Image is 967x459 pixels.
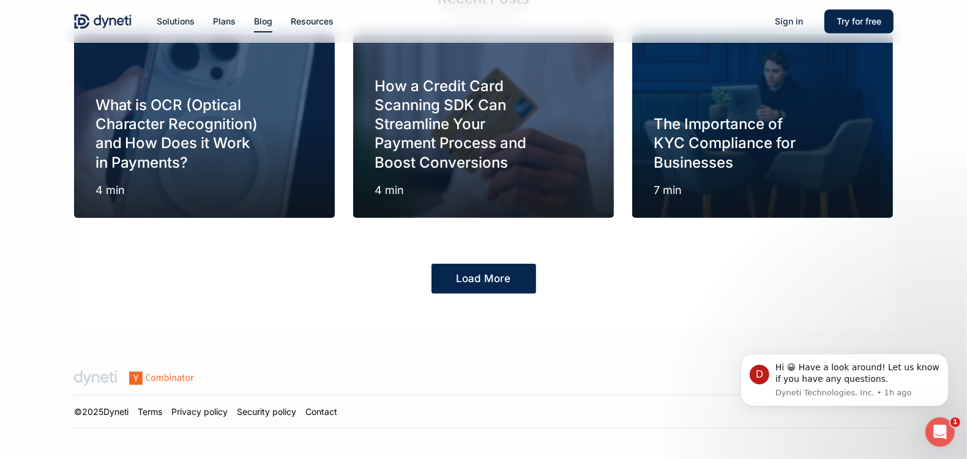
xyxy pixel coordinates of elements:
a: Privacy policy [172,406,228,417]
a: ©2025Dyneti [74,406,129,417]
a: Terms [138,406,163,417]
a: Blog [254,15,272,28]
a: Try for free [824,15,894,28]
span: Sign in [775,16,803,26]
span: Try for free [837,16,881,26]
a: Plans [213,15,236,28]
span: 1 [950,417,960,427]
span: Solutions [157,16,195,26]
a: Contact [306,406,338,417]
a: Load More [431,264,536,294]
span: 2025 [82,406,103,417]
iframe: Intercom live chat [925,417,955,447]
img: Dyneti Technologies [73,12,132,31]
span: Plans [213,16,236,26]
span: Blog [254,16,272,26]
a: Security policy [237,406,297,417]
a: Sign in [763,15,815,28]
a: Resources [291,15,334,28]
span: Resources [291,16,334,26]
iframe: Intercom notifications message [722,335,967,426]
a: Solutions [157,15,195,28]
